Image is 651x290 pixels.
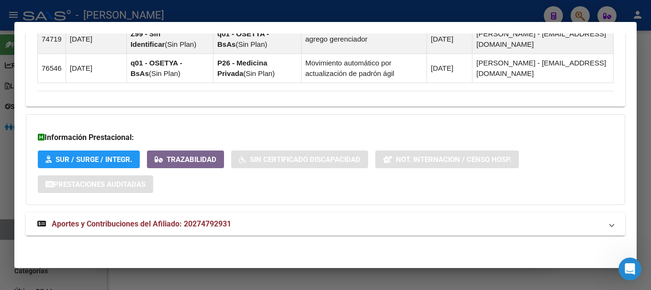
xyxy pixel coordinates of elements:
[301,54,427,83] td: Movimiento automático por actualización de padrón ágil
[427,54,472,83] td: [DATE]
[38,175,153,193] button: Prestaciones Auditadas
[167,40,194,48] span: Sin Plan
[126,54,213,83] td: ( )
[151,69,178,77] span: Sin Plan
[131,59,182,77] strong: q01 - OSETYA - BsAs
[618,258,641,280] iframe: Intercom live chat
[427,24,472,54] td: [DATE]
[396,155,511,164] span: Not. Internacion / Censo Hosp.
[301,24,427,54] td: agrego gerenciador
[231,150,368,168] button: Sin Certificado Discapacidad
[472,54,614,83] td: [PERSON_NAME] - [EMAIL_ADDRESS][DOMAIN_NAME]
[38,54,66,83] td: 76546
[131,30,165,48] strong: Z99 - Sin Identificar
[126,24,213,54] td: ( )
[167,155,216,164] span: Trazabilidad
[238,40,265,48] span: Sin Plan
[52,219,231,228] span: Aportes y Contribuciones del Afiliado: 20274792931
[38,132,613,143] h3: Información Prestacional:
[213,54,302,83] td: ( )
[246,69,272,77] span: Sin Plan
[375,150,519,168] button: Not. Internacion / Censo Hosp.
[56,155,132,164] span: SUR / SURGE / INTEGR.
[54,180,146,189] span: Prestaciones Auditadas
[250,155,360,164] span: Sin Certificado Discapacidad
[472,24,614,54] td: [PERSON_NAME] - [EMAIL_ADDRESS][DOMAIN_NAME]
[147,150,224,168] button: Trazabilidad
[26,213,625,236] mat-expansion-panel-header: Aportes y Contribuciones del Afiliado: 20274792931
[213,24,302,54] td: ( )
[66,24,126,54] td: [DATE]
[38,150,140,168] button: SUR / SURGE / INTEGR.
[66,54,126,83] td: [DATE]
[217,30,269,48] strong: q01 - OSETYA - BsAs
[38,24,66,54] td: 74719
[217,59,267,77] strong: P26 - Medicina Privada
